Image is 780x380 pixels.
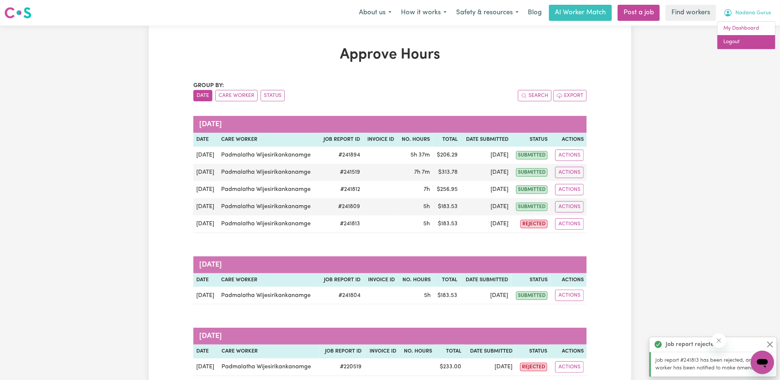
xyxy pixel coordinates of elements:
button: Search [518,90,552,101]
span: submitted [516,168,548,177]
span: Nadana Gurus [735,9,771,17]
caption: [DATE] [193,116,587,133]
td: [DATE] [461,198,512,215]
td: # 241804 [319,287,363,304]
span: rejected [520,363,547,371]
td: [DATE] [193,147,218,164]
th: Actions [550,133,587,147]
td: $ 183.53 [433,198,461,215]
th: Job Report ID [318,133,363,147]
td: # 241519 [318,164,363,181]
button: Actions [555,361,584,373]
span: 5 hours 37 minutes [410,152,430,158]
span: submitted [516,291,548,300]
th: Date Submitted [461,273,511,287]
td: # 241894 [318,147,363,164]
div: My Account [717,21,776,49]
td: [DATE] [461,181,512,198]
span: 5 hours [423,204,430,210]
th: Status [515,345,550,358]
td: [DATE] [461,287,511,304]
span: submitted [516,203,548,211]
th: Invoice ID [365,345,399,358]
a: My Dashboard [717,22,775,35]
button: Export [553,90,587,101]
th: Job Report ID [319,273,363,287]
span: Need any help? [4,5,44,11]
td: # 241813 [318,215,363,233]
td: [DATE] [193,181,218,198]
th: Total [433,133,461,147]
td: [DATE] [193,215,218,233]
a: AI Worker Match [549,5,612,21]
td: $ 313.78 [433,164,461,181]
td: # 220519 [320,358,365,376]
th: Total [433,273,461,287]
button: sort invoices by paid status [261,90,285,101]
button: About us [354,5,396,20]
span: submitted [516,185,548,194]
span: 7 hours 7 minutes [414,169,430,175]
a: Blog [523,5,546,21]
button: My Account [719,5,776,20]
th: Job Report ID [320,345,365,358]
a: Logout [717,35,775,49]
td: Padmalatha Wijesirikankanamge [218,147,318,164]
th: Date [193,133,218,147]
th: Status [511,133,550,147]
th: Date [193,273,218,287]
td: Padmalatha Wijesirikankanamge [218,198,318,215]
span: rejected [520,220,548,228]
a: Find workers [666,5,716,21]
a: Post a job [618,5,660,21]
th: Date [193,345,219,358]
td: [DATE] [193,358,219,376]
td: [DATE] [193,287,218,304]
td: Padmalatha Wijesirikankanamge [218,181,318,198]
th: Actions [550,345,587,358]
button: Actions [555,167,584,178]
button: Actions [555,290,584,301]
th: Invoice ID [363,133,397,147]
th: Status [511,273,550,287]
th: Total [435,345,464,358]
td: Padmalatha Wijesirikankanamge [218,164,318,181]
td: [DATE] [464,358,515,376]
td: # 241812 [318,181,363,198]
td: Padmalatha Wijesirikankanamge [219,358,320,376]
button: How it works [396,5,451,20]
th: Invoice ID [363,273,398,287]
td: $ 183.53 [433,215,461,233]
a: Careseekers logo [4,4,31,21]
th: Care worker [219,345,320,358]
td: $ 183.53 [433,287,461,304]
th: Care worker [218,273,319,287]
th: Actions [550,273,587,287]
button: sort invoices by date [193,90,212,101]
button: Actions [555,184,584,195]
caption: [DATE] [193,256,587,273]
caption: [DATE] [193,328,587,345]
th: Date Submitted [464,345,515,358]
span: submitted [516,151,548,159]
iframe: Button to launch messaging window [751,351,774,374]
td: [DATE] [461,164,512,181]
span: 7 hours [424,187,430,192]
iframe: Close message [712,333,726,348]
button: Actions [555,150,584,161]
td: Padmalatha Wijesirikankanamge [218,287,319,304]
button: sort invoices by care worker [215,90,258,101]
span: Group by: [193,83,224,89]
strong: Job report rejected [666,340,717,349]
td: [DATE] [461,147,512,164]
td: [DATE] [461,215,512,233]
td: [DATE] [193,164,218,181]
button: Safety & resources [451,5,523,20]
th: No. Hours [399,345,435,358]
td: $ 206.29 [433,147,461,164]
th: No. Hours [398,273,433,287]
th: No. Hours [397,133,433,147]
th: Care worker [218,133,318,147]
button: Actions [555,201,584,212]
td: $ 233.00 [435,358,464,376]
